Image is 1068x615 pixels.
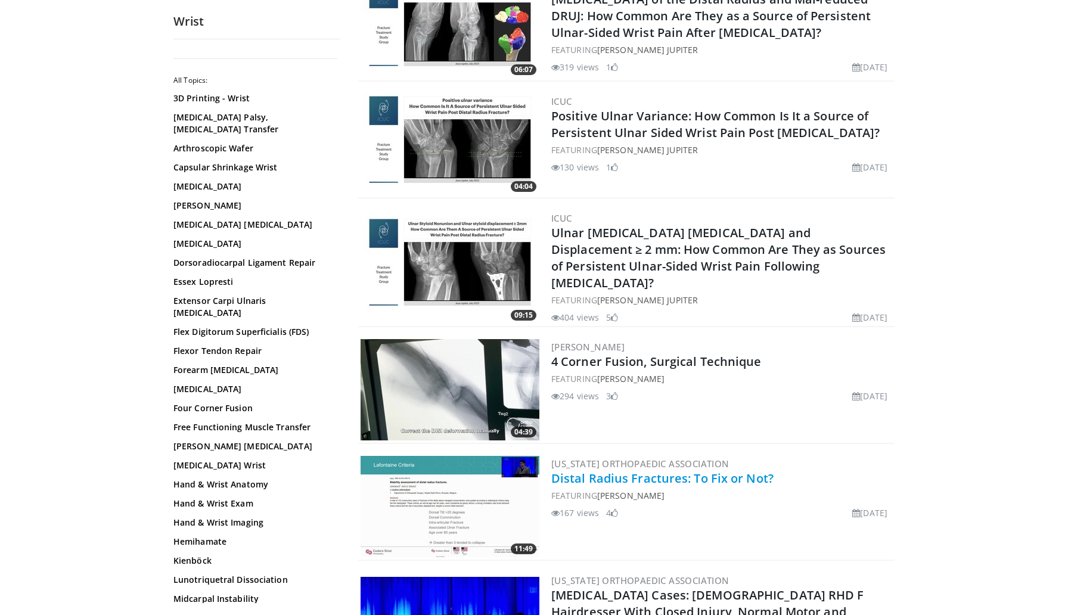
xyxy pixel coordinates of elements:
img: 36c0bd52-d987-4e90-a012-998518fbf3d8.300x170_q85_crop-smart_upscale.jpg [361,339,539,440]
a: Hand & Wrist Anatomy [173,479,334,490]
li: 294 views [551,390,599,402]
a: Lunotriquetral Dissociation [173,574,334,586]
h2: Wrist [173,14,340,29]
div: FEATURING [551,44,892,56]
a: Flexor Tendon Repair [173,345,334,357]
img: edc718b3-fb99-4e4c-bfea-852da0f872e8.jpg.300x170_q85_crop-smart_upscale.jpg [361,94,539,195]
a: [US_STATE] Orthopaedic Association [551,458,729,470]
li: 130 views [551,161,599,173]
li: 3 [606,390,618,402]
a: 04:04 [361,94,539,195]
a: Arthroscopic Wafer [173,142,334,154]
a: ICUC [551,212,572,224]
a: Ulnar [MEDICAL_DATA] [MEDICAL_DATA] and Displacement ≥ 2 mm: How Common Are They as Sources of Pe... [551,225,886,291]
li: 5 [606,311,618,324]
li: 1 [606,61,618,73]
li: 404 views [551,311,599,324]
a: [PERSON_NAME] Jupiter [597,294,698,306]
a: [MEDICAL_DATA] [173,238,334,250]
a: Kienböck [173,555,334,567]
a: [MEDICAL_DATA] [173,181,334,192]
a: [PERSON_NAME] [MEDICAL_DATA] [173,440,334,452]
div: FEATURING [551,489,892,502]
a: [PERSON_NAME] [597,373,665,384]
li: [DATE] [852,61,887,73]
a: [PERSON_NAME] [597,490,665,501]
span: 06:07 [511,64,536,75]
a: [US_STATE] Orthopaedic Association [551,574,729,586]
a: Distal Radius Fractures: To Fix or Not? [551,470,774,486]
div: FEATURING [551,144,892,156]
a: Capsular Shrinkage Wrist [173,161,334,173]
a: 3D Printing - Wrist [173,92,334,104]
span: 09:15 [511,310,536,321]
a: [MEDICAL_DATA] Wrist [173,459,334,471]
a: Positive Ulnar Variance: How Common Is It a Source of Persistent Ulnar Sided Wrist Pain Post [MED... [551,108,880,141]
li: [DATE] [852,507,887,519]
a: Flex Digitorum Superficialis (FDS) [173,326,334,338]
div: FEATURING [551,372,892,385]
li: 319 views [551,61,599,73]
li: [DATE] [852,311,887,324]
a: Hemihamate [173,536,334,548]
a: 04:39 [361,339,539,440]
a: Midcarpal Instability [173,593,334,605]
li: [DATE] [852,390,887,402]
a: Hand & Wrist Exam [173,498,334,510]
a: Extensor Carpi Ulnaris [MEDICAL_DATA] [173,295,334,319]
a: [PERSON_NAME] [551,341,625,353]
a: [PERSON_NAME] [173,200,334,212]
li: 1 [606,161,618,173]
a: [PERSON_NAME] Jupiter [597,144,698,156]
a: Forearm [MEDICAL_DATA] [173,364,334,376]
a: 4 Corner Fusion, Surgical Technique [551,353,762,369]
img: 365783d3-db54-4475-9174-6d47a0b6063a.300x170_q85_crop-smart_upscale.jpg [361,456,539,557]
li: 4 [606,507,618,519]
span: 04:39 [511,427,536,437]
img: a1c8c2ab-f568-4173-8575-76e1e64e1da9.jpg.300x170_q85_crop-smart_upscale.jpg [361,216,539,318]
a: Dorsoradiocarpal Ligament Repair [173,257,334,269]
a: ICUC [551,95,572,107]
div: FEATURING [551,294,892,306]
span: 04:04 [511,181,536,192]
a: Free Functioning Muscle Transfer [173,421,334,433]
a: [PERSON_NAME] Jupiter [597,44,698,55]
li: [DATE] [852,161,887,173]
h2: All Topics: [173,76,337,85]
li: 167 views [551,507,599,519]
a: 09:15 [361,216,539,318]
a: [MEDICAL_DATA] [MEDICAL_DATA] [173,219,334,231]
a: Hand & Wrist Imaging [173,517,334,529]
span: 11:49 [511,543,536,554]
a: [MEDICAL_DATA] [173,383,334,395]
a: 11:49 [361,456,539,557]
a: Essex Lopresti [173,276,334,288]
a: Four Corner Fusion [173,402,334,414]
a: [MEDICAL_DATA] Palsy, [MEDICAL_DATA] Transfer [173,111,334,135]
